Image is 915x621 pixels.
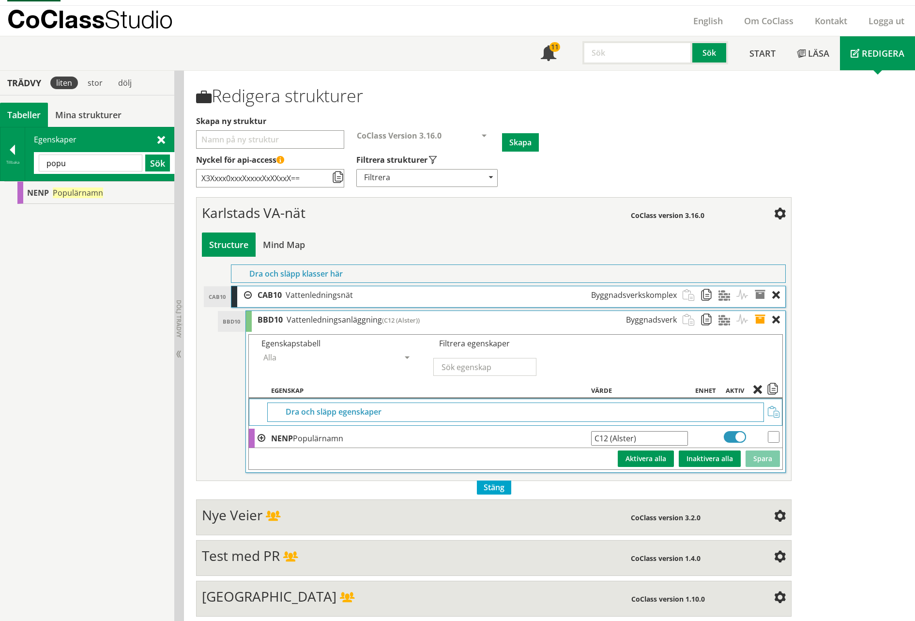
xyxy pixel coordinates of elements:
[356,169,498,187] div: Filtrera
[196,130,344,149] input: Välj ett namn för att skapa en ny struktur Välj vilka typer av strukturer som ska visas i din str...
[804,15,858,27] a: Kontakt
[7,14,173,25] p: CoClass
[591,290,677,300] span: Byggnadsverkskomplex
[204,286,230,307] div: CAB10
[196,116,791,126] label: Välj ett namn för att skapa en ny struktur
[252,286,682,304] div: CAB10
[753,386,767,395] span: Radera
[774,209,786,220] span: Inställningar
[530,36,567,70] a: 11
[768,406,779,418] span: Klistra in egenskaper
[271,433,293,444] b: NENP
[736,286,754,304] span: Aktiviteter
[196,86,791,106] h1: Redigera strukturer
[266,512,280,522] span: Delad struktur
[175,300,183,338] span: Dölj trädvy
[258,314,283,325] span: BBD10
[433,335,516,352] div: Filtrera egenskaper
[196,169,344,187] input: Nyckel till åtkomststruktur via API (kräver API-licensabonnemang)
[82,77,108,89] div: stor
[145,155,170,171] button: Sök
[749,47,776,59] span: Start
[679,450,741,467] button: Inaktivera alla
[718,286,736,304] span: Material
[50,77,78,89] div: liten
[332,172,344,184] span: Kopiera
[202,506,262,524] span: Nye Veier
[477,481,511,495] span: Stäng
[202,546,280,565] span: Test med PR
[283,552,298,563] span: Delad struktur
[502,133,539,152] button: Skapa
[53,187,103,198] span: Populärnamn
[754,286,772,304] span: Egenskaper
[356,155,497,165] label: Välj vilka typer av strukturer som ska visas i din strukturlista
[772,311,785,329] div: Ta bort objekt
[256,233,312,257] div: Bygg och visa struktur i en mind map-vy
[286,290,353,300] span: Vattenledningsnät
[252,311,682,329] div: CAB10.BBD10
[754,311,772,329] span: Egenskaper
[701,286,718,304] span: Kopiera strukturobjekt
[683,311,701,329] span: Klistra in strukturobjekt
[739,36,786,70] a: Start
[808,47,829,59] span: Läsa
[267,403,763,422] div: Dra och släpp egenskaper
[718,311,736,329] span: Material
[276,156,284,164] span: Denna API-nyckel ger åtkomst till alla strukturer som du har skapat eller delat med dig av. Håll ...
[2,78,46,88] div: Trädvy
[692,382,720,399] th: Enhet
[39,155,142,171] input: Sök
[541,47,556,62] span: Notifikationer
[631,554,701,563] span: CoClass version 1.4.0
[774,511,786,523] span: Inställningar
[767,386,778,395] span: Kopiera egenskaper
[582,41,692,64] input: Sök
[631,211,704,220] span: CoClass version 3.16.0
[231,264,785,283] div: Dra och släpp klasser här
[202,203,305,222] span: Karlstads VA-nät
[157,134,165,144] span: Stäng sök
[733,15,804,27] a: Om CoClass
[701,311,718,329] span: Kopiera strukturobjekt
[349,130,502,155] div: Välj CoClass-version för att skapa en ny struktur
[772,286,785,304] div: Ta bort objekt
[720,382,750,399] th: Aktiv
[683,15,733,27] a: English
[7,6,194,36] a: CoClassStudio
[683,286,701,304] span: Klistra in strukturobjekt
[626,314,677,325] span: Byggnadsverk
[0,158,25,166] div: Tillbaka
[588,382,692,399] th: Värde
[340,593,354,604] span: Delad struktur
[202,587,336,605] span: [GEOGRAPHIC_DATA]
[268,382,588,399] th: Egenskap
[263,352,276,363] span: Alla
[258,290,282,300] span: CAB10
[433,358,536,376] input: Sök egenskap
[631,513,701,522] span: CoClass version 3.2.0
[357,130,442,141] span: CoClass Version 3.16.0
[858,15,915,27] a: Logga ut
[196,155,791,165] label: Nyckel till åtkomststruktur via API (kräver API-licensabonnemang)
[25,127,174,181] div: Egenskaper
[256,335,326,352] div: Egenskapstabell
[287,314,382,325] span: Vattenledningsanläggning
[736,311,754,329] span: Aktiviteter
[218,311,245,332] div: BBD10
[786,36,840,70] a: Läsa
[549,42,560,52] div: 11
[591,431,688,446] input: Ange värde
[382,316,420,325] span: (C12 (Alster))
[862,47,904,59] span: Redigera
[774,552,786,563] span: Inställningar
[631,594,705,604] span: CoClass version 1.10.0
[692,41,728,64] button: Sök
[27,187,49,198] span: NENP
[202,233,256,257] div: Bygg och visa struktur i tabellvy
[105,5,173,33] span: Studio
[48,103,129,127] a: Mina strukturer
[618,450,674,467] button: Aktivera alla
[840,36,915,70] a: Redigera
[268,429,588,448] td: Populärnamn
